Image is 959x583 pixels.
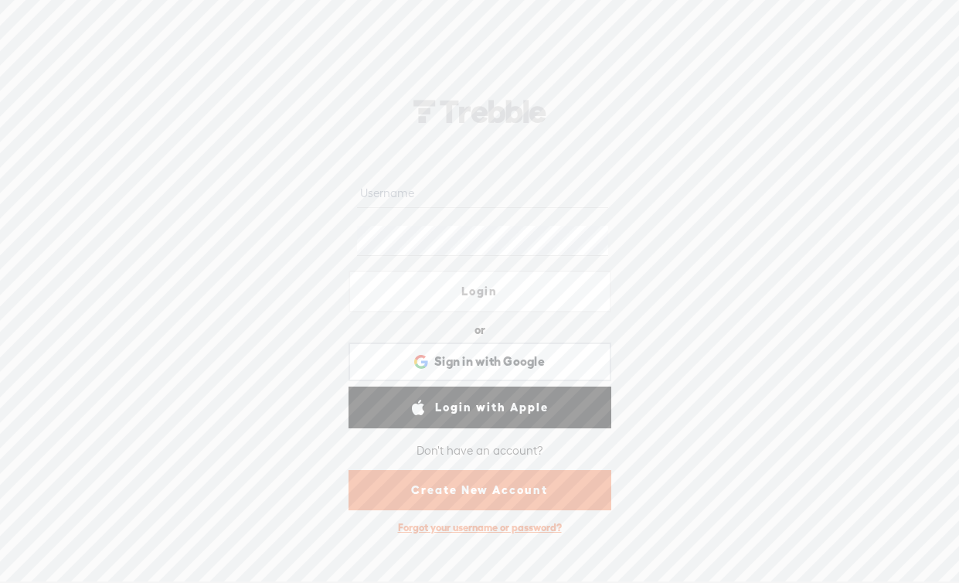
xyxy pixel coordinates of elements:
[349,343,611,381] div: Sign in with Google
[349,470,611,510] a: Create New Account
[390,513,570,542] div: Forgot your username or password?
[349,271,611,312] a: Login
[357,178,608,208] input: Username
[474,318,485,343] div: or
[417,435,543,467] div: Don't have an account?
[434,353,545,370] span: Sign in with Google
[349,387,611,428] a: Login with Apple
